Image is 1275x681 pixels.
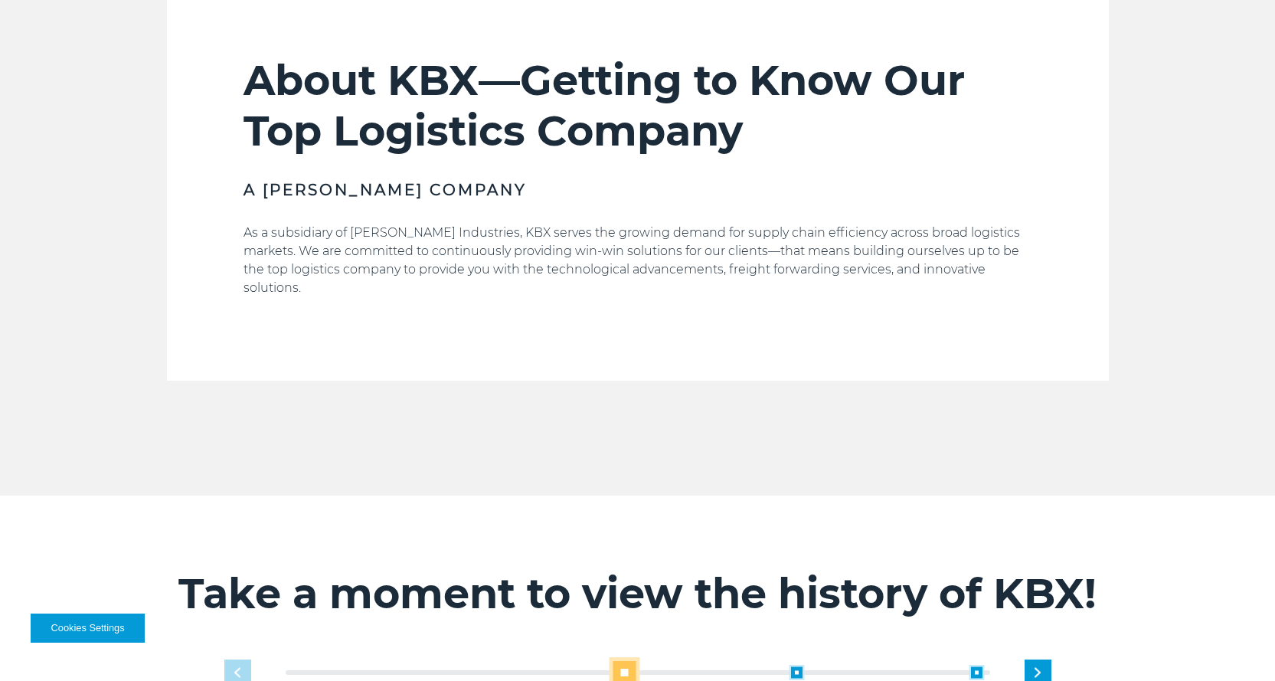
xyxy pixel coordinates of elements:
[244,179,1032,201] h3: A [PERSON_NAME] Company
[31,614,145,643] button: Cookies Settings
[244,224,1032,297] p: As a subsidiary of [PERSON_NAME] Industries, KBX serves the growing demand for supply chain effic...
[244,55,1032,156] h2: About KBX—Getting to Know Our Top Logistics Company
[1035,668,1041,678] img: next slide
[167,568,1109,619] h2: Take a moment to view the history of KBX!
